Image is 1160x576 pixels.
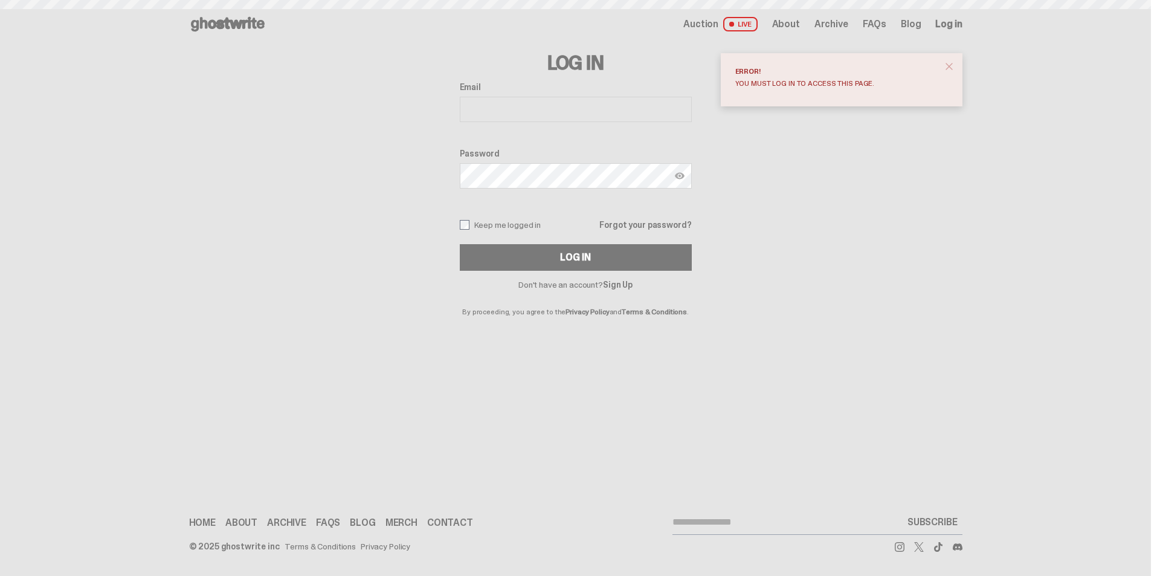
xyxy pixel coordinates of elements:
[189,542,280,551] div: © 2025 ghostwrite inc
[903,510,962,534] button: SUBSCRIBE
[938,56,960,77] button: close
[189,518,216,528] a: Home
[901,19,921,29] a: Blog
[460,82,692,92] label: Email
[622,307,687,317] a: Terms & Conditions
[935,19,962,29] a: Log in
[683,17,757,31] a: Auction LIVE
[460,289,692,316] p: By proceeding, you agree to the and .
[385,518,417,528] a: Merch
[460,220,541,230] label: Keep me logged in
[225,518,257,528] a: About
[427,518,473,528] a: Contact
[683,19,718,29] span: Auction
[460,244,692,271] button: Log In
[316,518,340,528] a: FAQs
[361,542,410,551] a: Privacy Policy
[460,220,469,230] input: Keep me logged in
[599,221,691,229] a: Forgot your password?
[863,19,886,29] a: FAQs
[350,518,375,528] a: Blog
[460,280,692,289] p: Don't have an account?
[565,307,609,317] a: Privacy Policy
[814,19,848,29] a: Archive
[603,279,633,290] a: Sign Up
[735,80,938,87] div: You must log in to access this page.
[735,68,938,75] div: Error!
[723,17,758,31] span: LIVE
[267,518,306,528] a: Archive
[675,171,685,181] img: Show password
[460,53,692,73] h3: Log In
[772,19,800,29] a: About
[560,253,590,262] div: Log In
[460,149,692,158] label: Password
[285,542,356,551] a: Terms & Conditions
